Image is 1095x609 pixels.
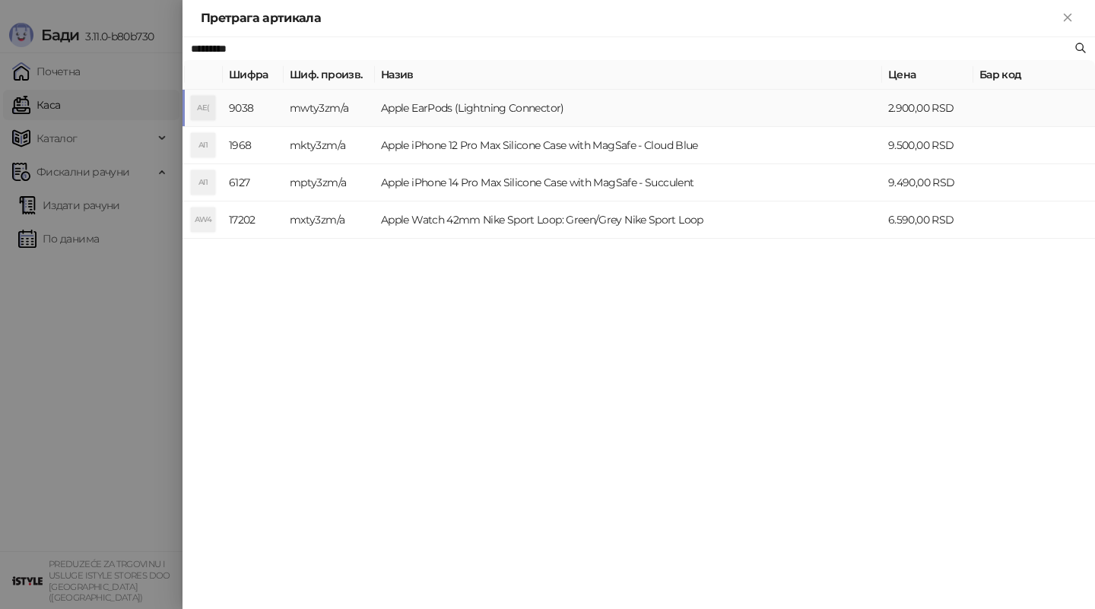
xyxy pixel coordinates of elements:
[223,201,284,239] td: 17202
[223,60,284,90] th: Шифра
[191,96,215,120] div: AE(
[375,201,882,239] td: Apple Watch 42mm Nike Sport Loop: Green/Grey Nike Sport Loop
[284,201,375,239] td: mxty3zm/a
[882,60,973,90] th: Цена
[284,127,375,164] td: mkty3zm/a
[882,164,973,201] td: 9.490,00 RSD
[284,90,375,127] td: mwty3zm/a
[201,9,1058,27] div: Претрага артикала
[882,90,973,127] td: 2.900,00 RSD
[882,201,973,239] td: 6.590,00 RSD
[882,127,973,164] td: 9.500,00 RSD
[375,60,882,90] th: Назив
[284,164,375,201] td: mpty3zm/a
[1058,9,1077,27] button: Close
[191,208,215,232] div: AW4
[375,127,882,164] td: Apple iPhone 12 Pro Max Silicone Case with MagSafe - Cloud Blue
[223,164,284,201] td: 6127
[375,164,882,201] td: Apple iPhone 14 Pro Max Silicone Case with MagSafe - Succulent
[973,60,1095,90] th: Бар код
[223,127,284,164] td: 1968
[191,133,215,157] div: AI1
[191,170,215,195] div: AI1
[223,90,284,127] td: 9038
[375,90,882,127] td: Apple EarPods (Lightning Connector)
[284,60,375,90] th: Шиф. произв.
